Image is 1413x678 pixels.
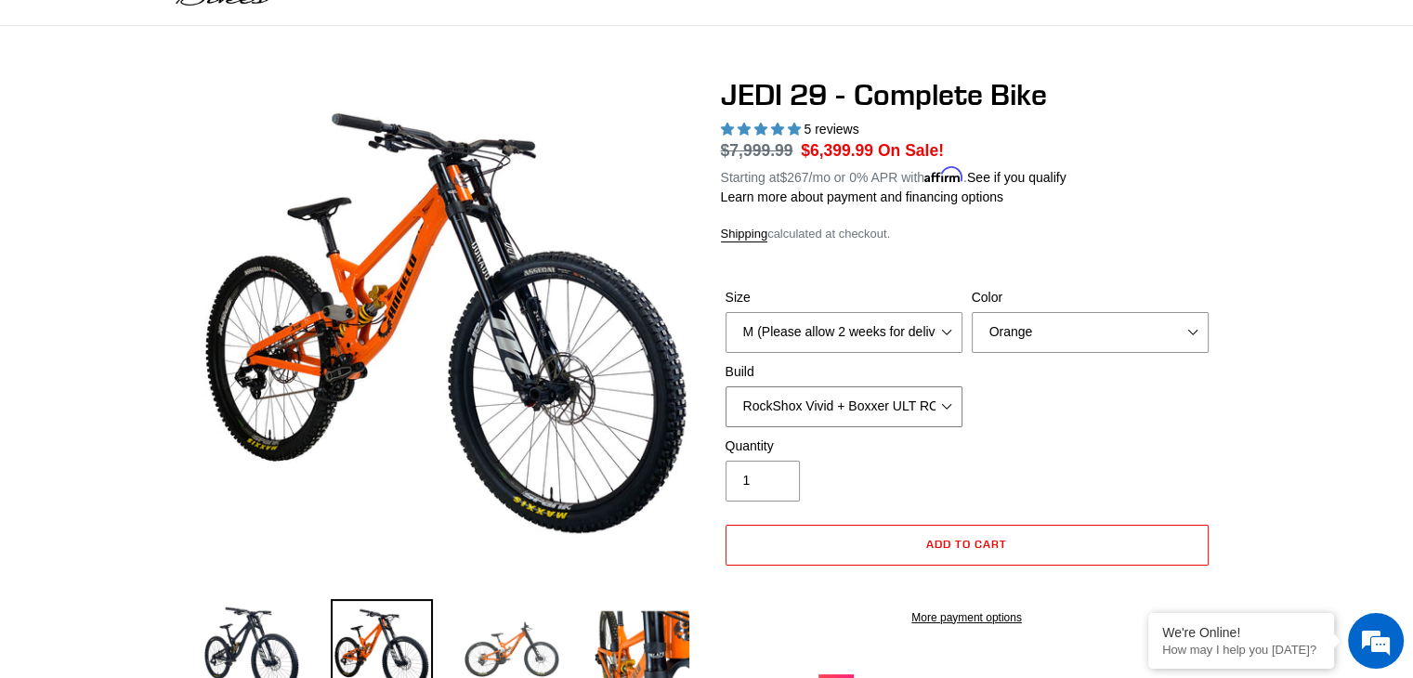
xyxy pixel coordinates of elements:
[108,215,256,402] span: We're online!
[721,189,1003,204] a: Learn more about payment and financing options
[721,122,805,137] span: 5.00 stars
[924,167,963,183] span: Affirm
[305,9,349,54] div: Minimize live chat window
[967,170,1066,185] a: See if you qualify - Learn more about Affirm Financing (opens in modal)
[721,227,768,242] a: Shipping
[1162,625,1320,640] div: We're Online!
[1162,643,1320,657] p: How may I help you today?
[9,468,354,533] textarea: Type your message and hit 'Enter'
[804,122,858,137] span: 5 reviews
[726,525,1209,566] button: Add to cart
[721,141,793,160] s: $7,999.99
[878,138,944,163] span: On Sale!
[721,225,1213,243] div: calculated at checkout.
[801,141,873,160] span: $6,399.99
[20,102,48,130] div: Navigation go back
[59,93,106,139] img: d_696896380_company_1647369064580_696896380
[721,77,1213,112] h1: JEDI 29 - Complete Bike
[124,104,340,128] div: Chat with us now
[726,288,962,307] label: Size
[726,437,962,456] label: Quantity
[726,609,1209,626] a: More payment options
[779,170,808,185] span: $267
[926,537,1007,551] span: Add to cart
[726,362,962,382] label: Build
[721,163,1066,188] p: Starting at /mo or 0% APR with .
[972,288,1209,307] label: Color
